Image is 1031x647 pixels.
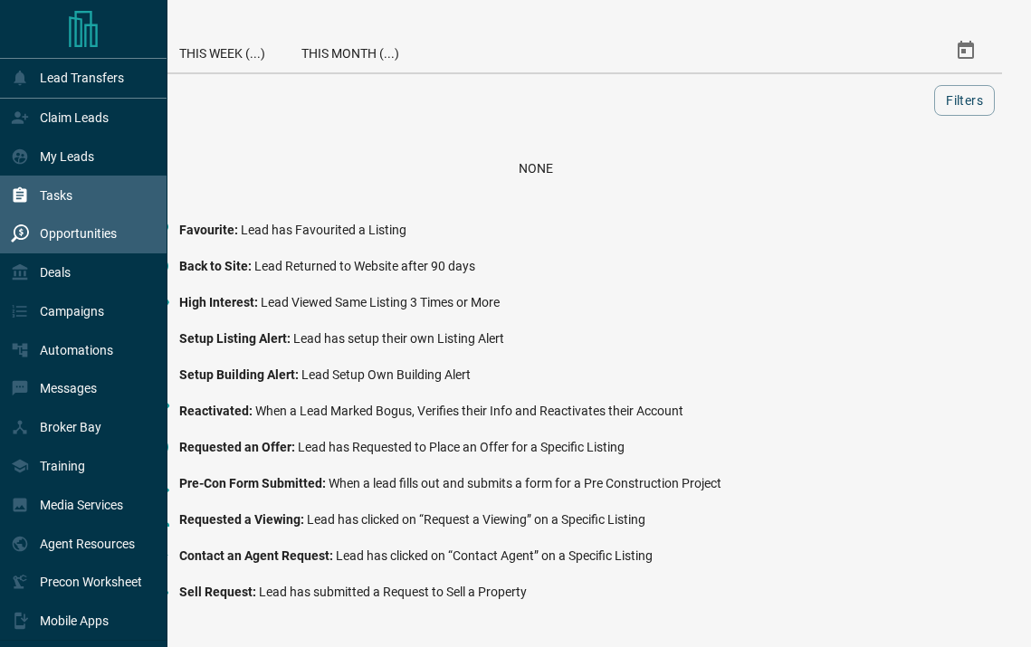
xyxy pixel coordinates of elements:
div: None [91,161,980,176]
span: High Interest [179,295,261,309]
span: Pre-Con Form Submitted [179,476,329,490]
span: When a lead fills out and submits a form for a Pre Construction Project [329,476,721,490]
div: This Month (...) [283,29,417,72]
span: Lead Viewed Same Listing 3 Times or More [261,295,500,309]
span: Lead has clicked on “Contact Agent” on a Specific Listing [336,548,653,563]
span: Lead has clicked on “Request a Viewing” on a Specific Listing [307,512,645,527]
span: When a Lead Marked Bogus, Verifies their Info and Reactivates their Account [255,404,683,418]
span: Sell Request [179,585,259,599]
span: Lead has Favourited a Listing [241,223,406,237]
button: Filters [934,85,995,116]
span: Setup Listing Alert [179,331,293,346]
span: Contact an Agent Request [179,548,336,563]
span: Back to Site [179,259,254,273]
div: This Week (...) [161,29,283,72]
span: Lead Returned to Website after 90 days [254,259,475,273]
span: Lead has submitted a Request to Sell a Property [259,585,527,599]
span: Lead has Requested to Place an Offer for a Specific Listing [298,440,625,454]
button: Select Date Range [944,29,988,72]
span: Lead has setup their own Listing Alert [293,331,504,346]
span: Requested an Offer [179,440,298,454]
span: Reactivated [179,404,255,418]
span: Requested a Viewing [179,512,307,527]
span: Favourite [179,223,241,237]
span: Lead Setup Own Building Alert [301,367,471,382]
span: Setup Building Alert [179,367,301,382]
